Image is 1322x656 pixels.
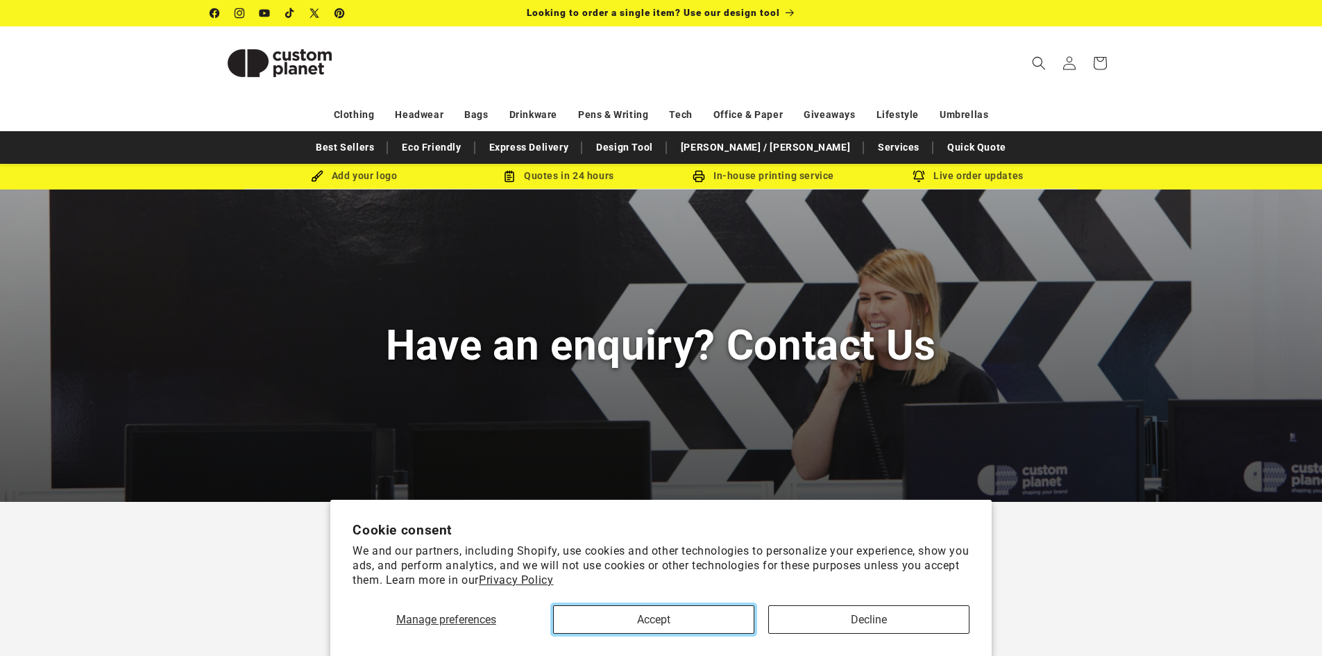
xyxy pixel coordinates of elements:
[395,135,468,160] a: Eco Friendly
[578,103,648,127] a: Pens & Writing
[464,103,488,127] a: Bags
[482,135,576,160] a: Express Delivery
[804,103,855,127] a: Giveaways
[876,103,919,127] a: Lifestyle
[509,103,557,127] a: Drinkware
[674,135,857,160] a: [PERSON_NAME] / [PERSON_NAME]
[479,573,553,587] a: Privacy Policy
[503,170,516,183] img: Order Updates Icon
[210,32,349,94] img: Custom Planet
[913,170,925,183] img: Order updates
[457,167,661,185] div: Quotes in 24 hours
[395,103,443,127] a: Headwear
[334,103,375,127] a: Clothing
[713,103,783,127] a: Office & Paper
[309,135,381,160] a: Best Sellers
[1024,48,1054,78] summary: Search
[386,319,936,372] h1: Have an enquiry? Contact Us
[205,26,354,99] a: Custom Planet
[768,605,969,634] button: Decline
[527,7,780,18] span: Looking to order a single item? Use our design tool
[353,522,969,538] h2: Cookie consent
[940,135,1013,160] a: Quick Quote
[353,544,969,587] p: We and our partners, including Shopify, use cookies and other technologies to personalize your ex...
[661,167,866,185] div: In-house printing service
[1090,506,1322,656] iframe: Chat Widget
[669,103,692,127] a: Tech
[553,605,754,634] button: Accept
[252,167,457,185] div: Add your logo
[940,103,988,127] a: Umbrellas
[396,613,496,626] span: Manage preferences
[693,170,705,183] img: In-house printing
[353,605,539,634] button: Manage preferences
[871,135,926,160] a: Services
[866,167,1071,185] div: Live order updates
[311,170,323,183] img: Brush Icon
[589,135,660,160] a: Design Tool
